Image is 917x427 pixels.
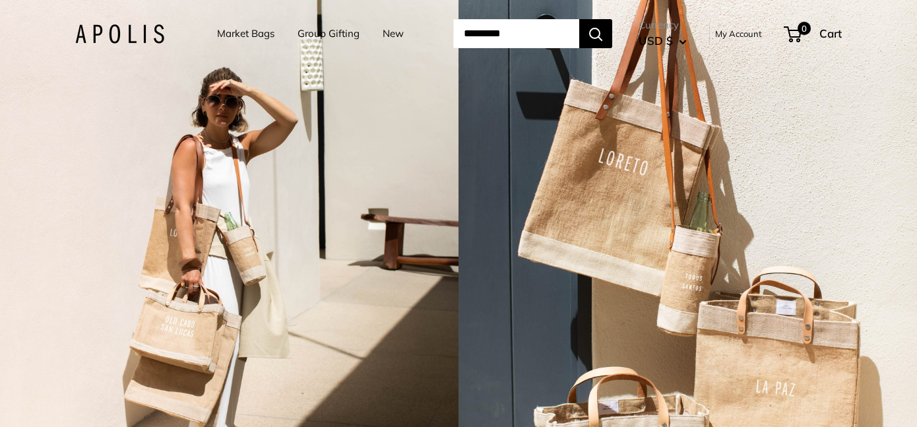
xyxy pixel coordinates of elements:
span: Cart [819,26,842,40]
a: Group Gifting [298,24,360,43]
a: 0 Cart [785,23,842,44]
span: Currency [639,16,687,34]
button: USD $ [639,30,687,51]
img: Apolis [75,24,164,44]
input: Search... [453,19,579,48]
span: USD $ [639,34,673,48]
a: My Account [715,26,762,42]
a: New [383,24,404,43]
a: Market Bags [217,24,274,43]
button: Search [579,19,612,48]
span: 0 [798,22,811,35]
